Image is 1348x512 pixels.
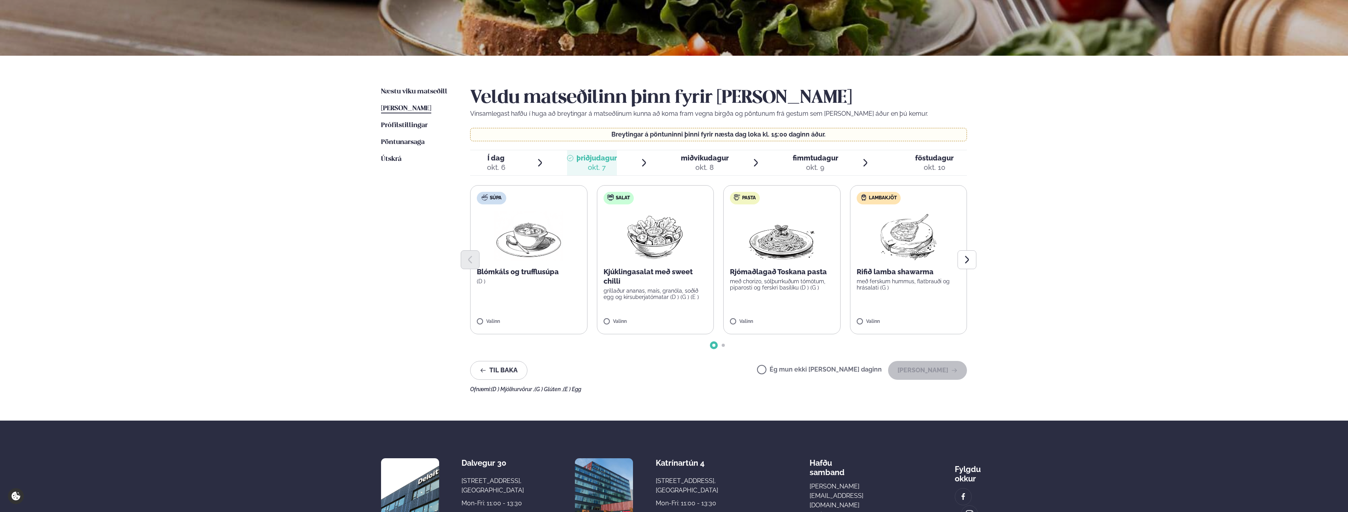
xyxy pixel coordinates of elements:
a: Prófílstillingar [381,121,428,130]
span: miðvikudagur [681,154,729,162]
img: Lamb.svg [861,194,867,200]
div: okt. 8 [681,163,729,172]
a: image alt [955,488,972,505]
h2: Veldu matseðilinn þinn fyrir [PERSON_NAME] [470,87,967,109]
button: [PERSON_NAME] [888,361,967,380]
span: [PERSON_NAME] [381,105,431,112]
p: (D ) [477,278,581,284]
span: föstudagur [915,154,954,162]
a: Cookie settings [8,488,24,504]
p: Breytingar á pöntuninni þinni fyrir næsta dag loka kl. 15:00 daginn áður. [478,131,959,138]
span: Salat [616,195,630,201]
span: þriðjudagur [576,154,617,162]
span: (G ) Glúten , [534,386,563,392]
span: (E ) Egg [563,386,581,392]
span: Go to slide 2 [722,344,725,347]
img: Salad.png [620,211,690,261]
div: [STREET_ADDRESS], [GEOGRAPHIC_DATA] [461,476,524,495]
img: pasta.svg [734,194,740,200]
div: Ofnæmi: [470,386,967,392]
p: Rjómaðlagað Toskana pasta [730,267,834,277]
div: Dalvegur 30 [461,458,524,468]
button: Til baka [470,361,527,380]
div: Fylgdu okkur [955,458,981,483]
div: Katrínartún 4 [656,458,718,468]
a: Útskrá [381,155,401,164]
span: Pasta [742,195,756,201]
button: Previous slide [461,250,480,269]
span: Í dag [487,153,505,163]
span: Prófílstillingar [381,122,428,129]
span: Næstu viku matseðill [381,88,447,95]
p: með ferskum hummus, flatbrauði og hrásalati (G ) [857,278,961,291]
p: Kjúklingasalat með sweet chilli [604,267,708,286]
button: Next slide [958,250,976,269]
span: Go to slide 1 [712,344,715,347]
img: image alt [959,492,968,501]
span: Lambakjöt [869,195,897,201]
span: Súpa [490,195,502,201]
img: salad.svg [607,194,614,200]
span: Útskrá [381,156,401,162]
div: okt. 10 [915,163,954,172]
img: Spagetti.png [747,211,816,261]
p: Blómkáls og trufflusúpa [477,267,581,277]
span: Hafðu samband [810,452,845,477]
p: Vinsamlegast hafðu í huga að breytingar á matseðlinum kunna að koma fram vegna birgða og pöntunum... [470,109,967,118]
div: okt. 6 [487,163,505,172]
img: soup.svg [482,194,488,200]
a: Næstu viku matseðill [381,87,447,97]
p: Rifið lamba shawarma [857,267,961,277]
p: grillaður ananas, maís, granóla, soðið egg og kirsuberjatómatar (D ) (G ) (E ) [604,288,708,300]
img: Soup.png [494,211,563,261]
div: okt. 7 [576,163,617,172]
a: [PERSON_NAME][EMAIL_ADDRESS][DOMAIN_NAME] [810,482,863,510]
div: okt. 9 [793,163,838,172]
span: Pöntunarsaga [381,139,425,146]
span: fimmtudagur [793,154,838,162]
a: Pöntunarsaga [381,138,425,147]
span: (D ) Mjólkurvörur , [491,386,534,392]
p: með chorizo, sólþurrkuðum tómötum, piparosti og ferskri basilíku (D ) (G ) [730,278,834,291]
a: [PERSON_NAME] [381,104,431,113]
div: Mon-Fri: 11:00 - 13:30 [461,499,524,508]
div: [STREET_ADDRESS], [GEOGRAPHIC_DATA] [656,476,718,495]
div: Mon-Fri: 11:00 - 13:30 [656,499,718,508]
img: Lamb-Meat.png [874,211,943,261]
